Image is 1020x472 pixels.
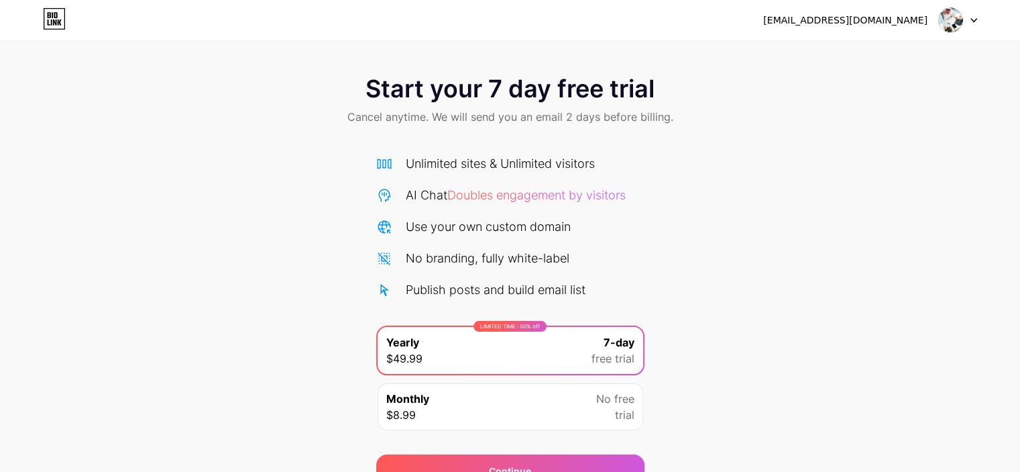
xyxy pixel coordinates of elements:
span: Doubles engagement by visitors [447,188,626,202]
span: Monthly [386,391,429,407]
div: Unlimited sites & Unlimited visitors [406,154,595,173]
div: Use your own custom domain [406,218,571,236]
img: uaebusiness [938,7,963,33]
div: Publish posts and build email list [406,281,585,299]
span: No free [596,391,634,407]
span: free trial [591,350,634,367]
div: No branding, fully white-label [406,249,569,267]
span: Start your 7 day free trial [365,75,655,102]
div: LIMITED TIME : 50% off [473,321,547,332]
div: AI Chat [406,186,626,204]
span: 7-day [604,334,634,350]
span: $8.99 [386,407,416,423]
span: Cancel anytime. We will send you an email 2 days before billing. [347,109,673,125]
span: $49.99 [386,350,422,367]
span: Yearly [386,334,419,350]
div: [EMAIL_ADDRESS][DOMAIN_NAME] [763,13,927,28]
span: trial [615,407,634,423]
